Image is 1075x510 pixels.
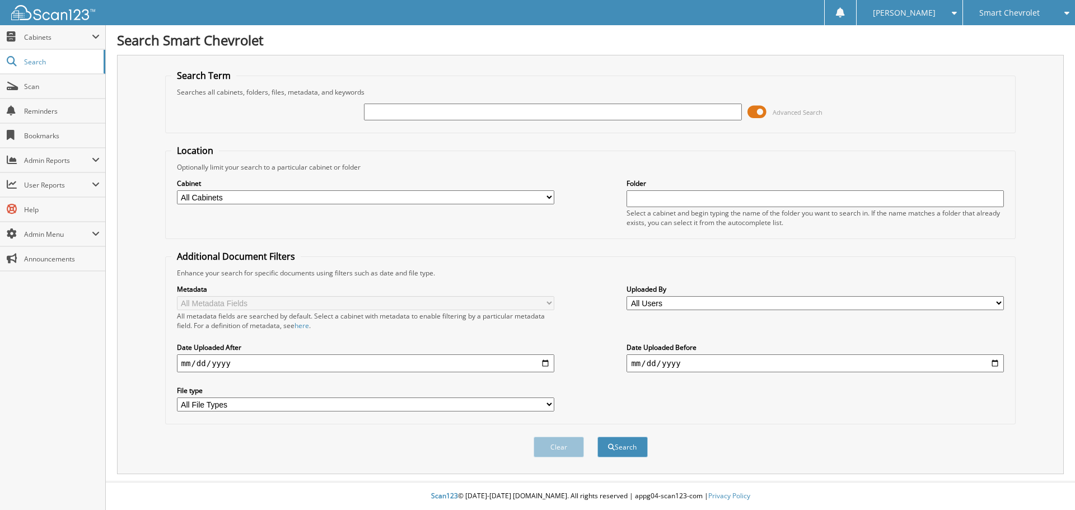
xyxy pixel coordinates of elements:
span: Scan123 [431,491,458,500]
div: © [DATE]-[DATE] [DOMAIN_NAME]. All rights reserved | appg04-scan123-com | [106,483,1075,510]
input: start [177,354,554,372]
span: Reminders [24,106,100,116]
span: Admin Reports [24,156,92,165]
div: Enhance your search for specific documents using filters such as date and file type. [171,268,1010,278]
button: Search [597,437,648,457]
label: Uploaded By [627,284,1004,294]
span: Smart Chevrolet [979,10,1040,16]
div: Select a cabinet and begin typing the name of the folder you want to search in. If the name match... [627,208,1004,227]
span: Cabinets [24,32,92,42]
input: end [627,354,1004,372]
span: Search [24,57,98,67]
h1: Search Smart Chevrolet [117,31,1064,49]
span: Scan [24,82,100,91]
legend: Location [171,144,219,157]
span: Admin Menu [24,230,92,239]
span: Announcements [24,254,100,264]
span: [PERSON_NAME] [873,10,936,16]
span: Bookmarks [24,131,100,141]
label: File type [177,386,554,395]
label: Date Uploaded After [177,343,554,352]
div: Optionally limit your search to a particular cabinet or folder [171,162,1010,172]
span: Help [24,205,100,214]
label: Metadata [177,284,554,294]
button: Clear [534,437,584,457]
legend: Additional Document Filters [171,250,301,263]
span: User Reports [24,180,92,190]
label: Date Uploaded Before [627,343,1004,352]
label: Cabinet [177,179,554,188]
img: scan123-logo-white.svg [11,5,95,20]
legend: Search Term [171,69,236,82]
div: All metadata fields are searched by default. Select a cabinet with metadata to enable filtering b... [177,311,554,330]
span: Advanced Search [773,108,822,116]
div: Searches all cabinets, folders, files, metadata, and keywords [171,87,1010,97]
a: Privacy Policy [708,491,750,500]
a: here [295,321,309,330]
label: Folder [627,179,1004,188]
